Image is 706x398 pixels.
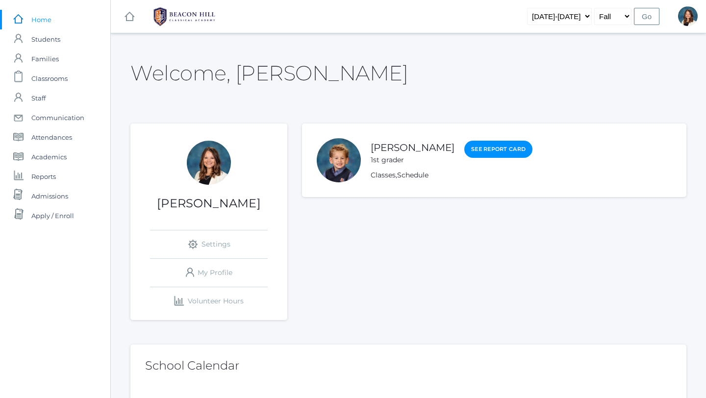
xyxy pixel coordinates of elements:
[31,186,68,206] span: Admissions
[150,230,268,258] a: Settings
[150,259,268,287] a: My Profile
[371,170,532,180] div: ,
[634,8,659,25] input: Go
[150,287,268,315] a: Volunteer Hours
[31,69,68,88] span: Classrooms
[31,108,84,127] span: Communication
[31,10,51,29] span: Home
[397,171,429,179] a: Schedule
[130,62,408,84] h2: Welcome, [PERSON_NAME]
[317,138,361,182] div: Nolan Alstot
[31,29,60,49] span: Students
[31,88,46,108] span: Staff
[31,167,56,186] span: Reports
[148,4,221,29] img: BHCALogos-05-308ed15e86a5a0abce9b8dd61676a3503ac9727e845dece92d48e8588c001991.png
[187,141,231,185] div: Teresa Deutsch
[145,359,672,372] h2: School Calendar
[130,197,287,210] h1: [PERSON_NAME]
[678,6,698,26] div: Teresa Deutsch
[464,141,532,158] a: See Report Card
[31,127,72,147] span: Attendances
[31,49,59,69] span: Families
[31,147,67,167] span: Academics
[371,142,454,153] a: [PERSON_NAME]
[31,206,74,225] span: Apply / Enroll
[371,155,454,165] div: 1st grader
[371,171,396,179] a: Classes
